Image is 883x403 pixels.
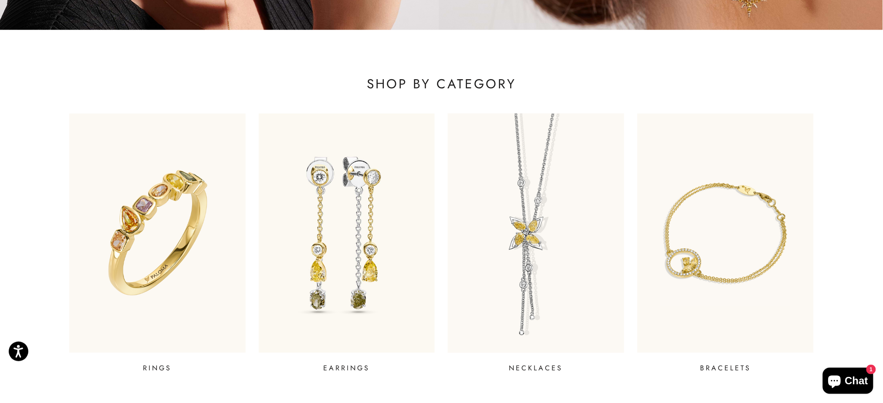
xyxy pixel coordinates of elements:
a: RINGS [69,114,246,374]
p: NECKLACES [509,363,563,374]
p: EARRINGS [324,363,370,374]
a: BRACELETS [637,114,814,374]
p: RINGS [143,363,172,374]
a: NECKLACES [448,114,624,374]
p: SHOP BY CATEGORY [69,75,814,93]
a: EARRINGS [259,114,435,374]
inbox-online-store-chat: Shopify online store chat [820,368,876,396]
p: BRACELETS [700,363,751,374]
